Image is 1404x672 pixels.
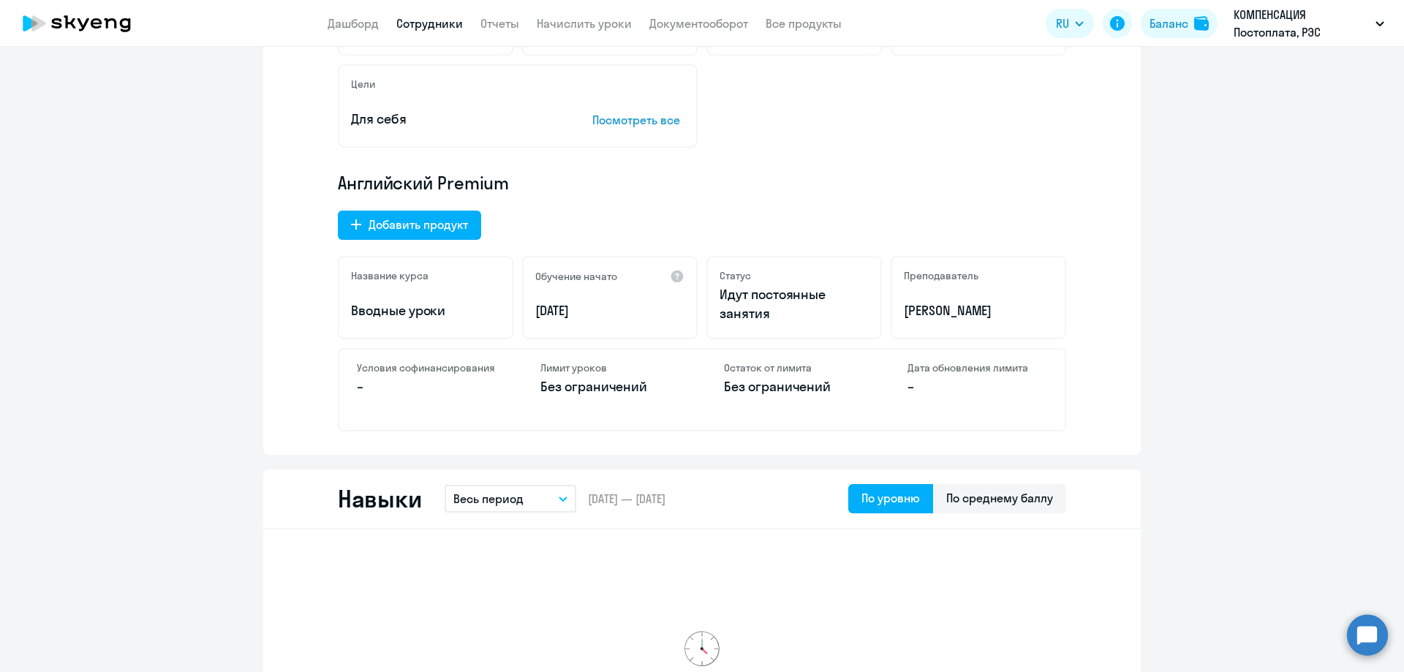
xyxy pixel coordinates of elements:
h4: Дата обновления лимита [907,361,1047,374]
a: Сотрудники [396,16,463,31]
h4: Лимит уроков [540,361,680,374]
p: Весь период [453,490,524,507]
h5: Название курса [351,269,429,282]
h5: Цели [351,78,375,91]
a: Все продукты [766,16,842,31]
h2: Навыки [338,484,421,513]
p: Посмотреть все [592,111,684,129]
button: Весь период [445,485,576,513]
p: [PERSON_NAME] [904,301,1053,320]
p: Вводные уроки [351,301,500,320]
div: Баланс [1150,15,1188,32]
a: Начислить уроки [537,16,632,31]
h4: Остаток от лимита [724,361,864,374]
p: Для себя [351,110,547,129]
button: Балансbalance [1141,9,1218,38]
div: Добавить продукт [369,216,468,233]
p: Идут постоянные занятия [720,285,869,323]
p: – [907,377,1047,396]
span: Английский Premium [338,171,509,195]
div: По среднему баллу [946,489,1053,507]
h5: Статус [720,269,751,282]
p: КОМПЕНСАЦИЯ Постоплата, РЭС ИНЖИНИРИНГ, ООО [1234,6,1370,41]
p: [DATE] [535,301,684,320]
button: RU [1046,9,1094,38]
a: Дашборд [328,16,379,31]
img: balance [1194,16,1209,31]
h4: Условия софинансирования [357,361,497,374]
p: Без ограничений [724,377,864,396]
a: Отчеты [480,16,519,31]
img: no-data [684,631,720,666]
h5: Преподаватель [904,269,978,282]
span: RU [1056,15,1069,32]
div: По уровню [861,489,920,507]
a: Документооборот [649,16,748,31]
button: КОМПЕНСАЦИЯ Постоплата, РЭС ИНЖИНИРИНГ, ООО [1226,6,1392,41]
h5: Обучение начато [535,270,617,283]
p: – [357,377,497,396]
span: [DATE] — [DATE] [588,491,665,507]
button: Добавить продукт [338,211,481,240]
p: Без ограничений [540,377,680,396]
